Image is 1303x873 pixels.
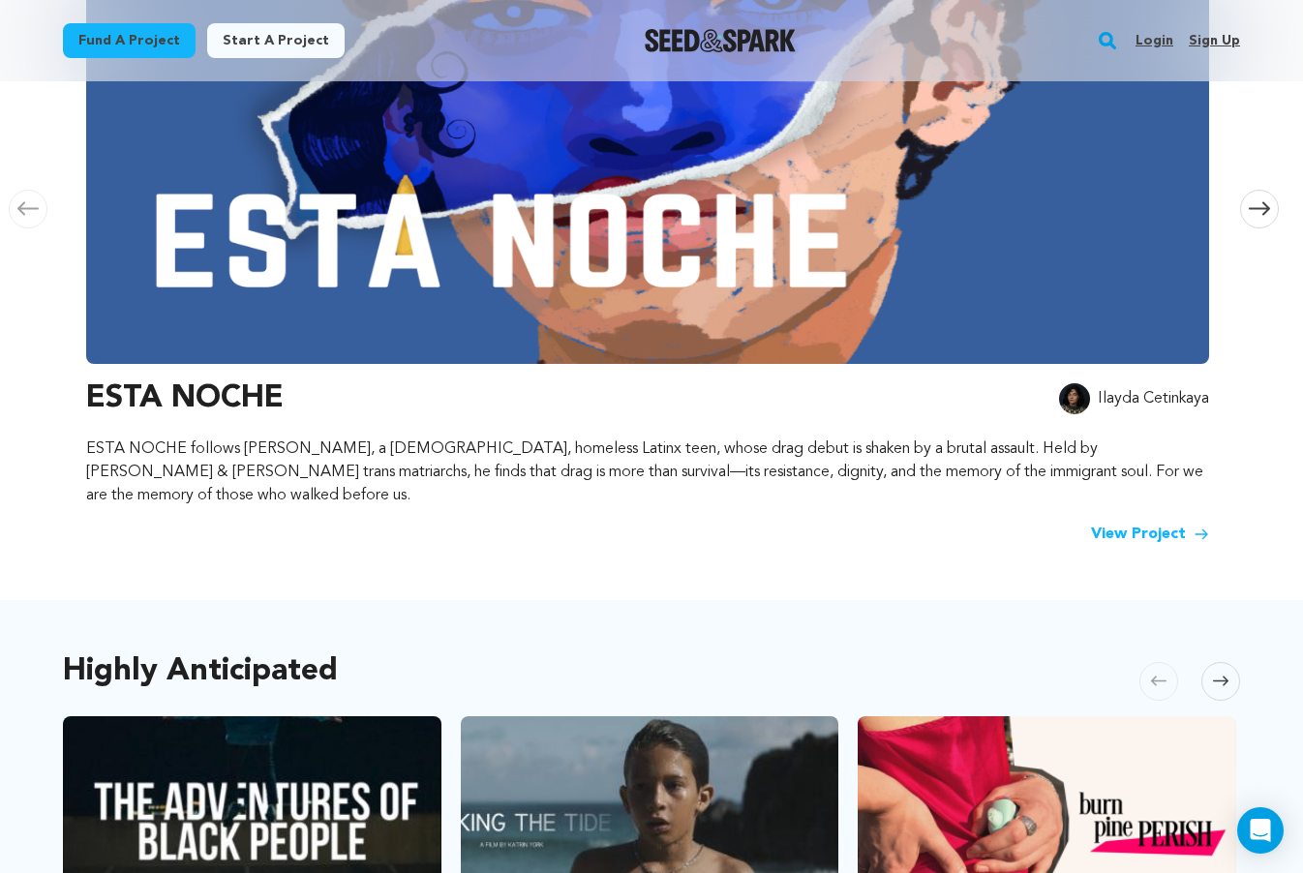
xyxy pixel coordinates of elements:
[86,376,284,422] h3: ESTA NOCHE
[645,29,797,52] a: Seed&Spark Homepage
[86,437,1209,507] p: ESTA NOCHE follows [PERSON_NAME], a [DEMOGRAPHIC_DATA], homeless Latinx teen, whose drag debut is...
[1136,25,1173,56] a: Login
[645,29,797,52] img: Seed&Spark Logo Dark Mode
[1098,387,1209,410] p: Ilayda Cetinkaya
[1059,383,1090,414] img: 2560246e7f205256.jpg
[1189,25,1240,56] a: Sign up
[1237,807,1284,854] div: Open Intercom Messenger
[63,658,338,685] h2: Highly Anticipated
[207,23,345,58] a: Start a project
[1091,523,1209,546] a: View Project
[63,23,196,58] a: Fund a project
